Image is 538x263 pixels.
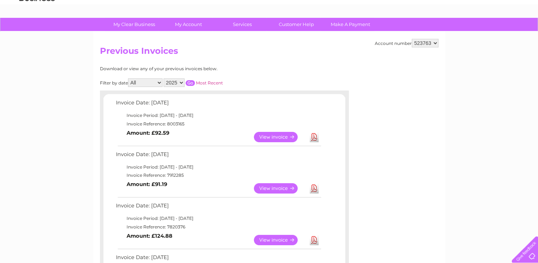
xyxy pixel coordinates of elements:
td: Invoice Date: [DATE] [114,150,322,163]
a: 0333 014 3131 [404,4,453,12]
a: View [254,235,306,245]
a: Download [310,235,319,245]
a: View [254,183,306,194]
td: Invoice Period: [DATE] - [DATE] [114,214,322,223]
div: Clear Business is a trading name of Verastar Limited (registered in [GEOGRAPHIC_DATA] No. 3667643... [101,4,437,35]
td: Invoice Reference: 8003165 [114,120,322,128]
td: Invoice Period: [DATE] - [DATE] [114,111,322,120]
a: My Account [159,18,218,31]
td: Invoice Reference: 7820376 [114,223,322,231]
a: Blog [476,30,486,36]
td: Invoice Period: [DATE] - [DATE] [114,163,322,171]
a: Water [413,30,426,36]
a: Telecoms [451,30,472,36]
a: Customer Help [267,18,326,31]
a: Download [310,132,319,142]
b: Amount: £124.88 [127,233,172,239]
div: Account number [375,39,438,47]
a: View [254,132,306,142]
b: Amount: £92.59 [127,130,169,136]
a: Make A Payment [321,18,380,31]
a: Energy [431,30,446,36]
b: Amount: £91.19 [127,181,167,187]
div: Download or view any of your previous invoices below. [100,66,287,71]
a: Services [213,18,272,31]
a: Most Recent [196,80,223,86]
td: Invoice Reference: 7912285 [114,171,322,180]
a: Download [310,183,319,194]
h2: Previous Invoices [100,46,438,60]
a: Log out [515,30,531,36]
td: Invoice Date: [DATE] [114,98,322,111]
a: Contact [491,30,508,36]
img: logo.png [19,19,55,40]
td: Invoice Date: [DATE] [114,201,322,214]
div: Filter by date [100,78,287,87]
a: My Clear Business [105,18,164,31]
